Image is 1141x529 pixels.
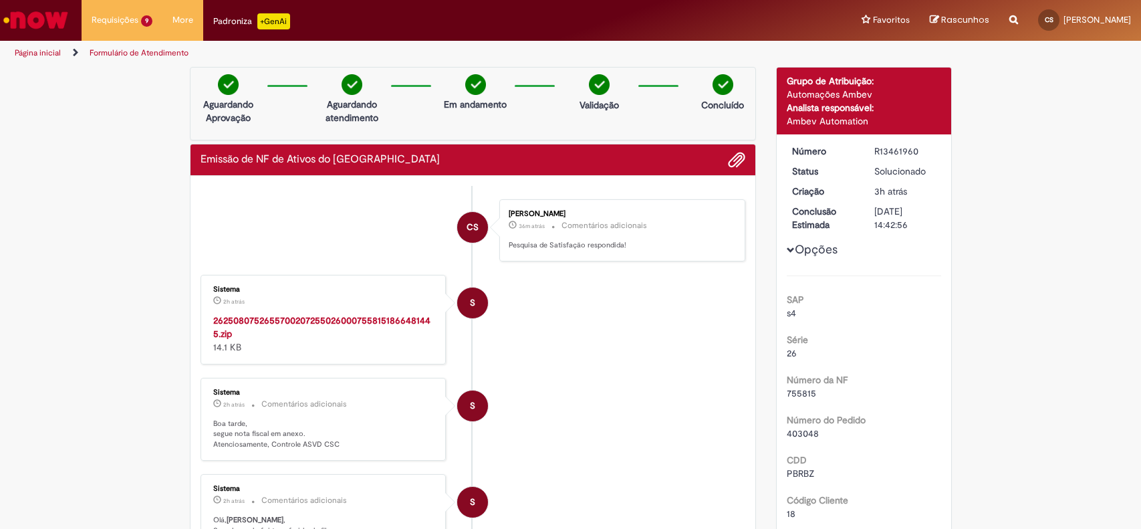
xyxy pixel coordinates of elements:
a: 26250807526557002072550260007558151866481445.zip [213,314,430,340]
p: +GenAi [257,13,290,29]
span: 26 [787,347,797,359]
b: Número da NF [787,374,848,386]
p: Validação [580,98,619,112]
div: R13461960 [874,144,936,158]
small: Comentários adicionais [561,220,647,231]
span: s4 [787,307,796,319]
div: [PERSON_NAME] [509,210,731,218]
span: 9 [141,15,152,27]
dt: Conclusão Estimada [782,205,864,231]
span: Favoritos [873,13,910,27]
div: 29/08/2025 11:42:53 [874,185,936,198]
button: Adicionar anexos [728,151,745,169]
span: 18 [787,508,795,520]
div: Grupo de Atribuição: [787,74,941,88]
img: check-circle-green.png [218,74,239,95]
span: More [172,13,193,27]
span: Rascunhos [941,13,989,26]
time: 29/08/2025 13:04:31 [223,401,245,409]
img: check-circle-green.png [465,74,486,95]
p: Em andamento [444,98,507,111]
div: Solucionado [874,165,936,178]
div: 14.1 KB [213,314,436,354]
b: Série [787,334,808,346]
p: Aguardando atendimento [320,98,384,124]
h2: Emissão de NF de Ativos do ASVD Histórico de tíquete [201,154,440,166]
span: 755815 [787,387,816,399]
div: Ambev Automation [787,114,941,128]
span: CS [1045,15,1053,24]
span: 36m atrás [519,222,545,230]
span: 2h atrás [223,298,245,306]
p: Boa tarde, segue nota fiscal em anexo. Atenciosamente, Controle ASVD CSC [213,419,436,450]
p: Aguardando Aprovação [196,98,261,124]
time: 29/08/2025 13:04:29 [223,497,245,505]
span: Requisições [92,13,138,27]
div: Automações Ambev [787,88,941,101]
div: CARLOS SCHMIDT [457,212,488,243]
b: [PERSON_NAME] [227,515,283,525]
b: Número do Pedido [787,414,866,426]
b: Código Cliente [787,494,848,506]
span: 2h atrás [223,497,245,505]
b: CDD [787,454,807,466]
div: System [457,391,488,421]
time: 29/08/2025 14:01:22 [519,222,545,230]
a: Rascunhos [930,14,989,27]
span: PBRBZ [787,467,814,480]
time: 29/08/2025 13:04:31 [223,298,245,306]
img: check-circle-green.png [342,74,362,95]
div: Sistema [213,389,436,397]
b: SAP [787,294,804,306]
span: 2h atrás [223,401,245,409]
span: S [470,287,475,319]
div: System [457,487,488,518]
span: S [470,486,475,518]
span: S [470,390,475,422]
a: Página inicial [15,47,61,58]
span: 403048 [787,427,819,439]
span: 3h atrás [874,185,907,197]
dt: Status [782,165,864,178]
div: [DATE] 14:42:56 [874,205,936,231]
span: CS [467,211,479,243]
dt: Criação [782,185,864,198]
img: check-circle-green.png [589,74,610,95]
div: Analista responsável: [787,101,941,114]
small: Comentários adicionais [261,399,347,410]
dt: Número [782,144,864,158]
img: ServiceNow [1,7,70,33]
time: 29/08/2025 11:42:53 [874,185,907,197]
small: Comentários adicionais [261,495,347,506]
img: check-circle-green.png [713,74,733,95]
a: Formulário de Atendimento [90,47,188,58]
div: Padroniza [213,13,290,29]
p: Pesquisa de Satisfação respondida! [509,240,731,251]
div: Sistema [213,485,436,493]
div: Sistema [213,286,436,294]
div: Sistema [457,288,488,318]
span: [PERSON_NAME] [1063,14,1131,25]
p: Concluído [701,98,744,112]
ul: Trilhas de página [10,41,751,66]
